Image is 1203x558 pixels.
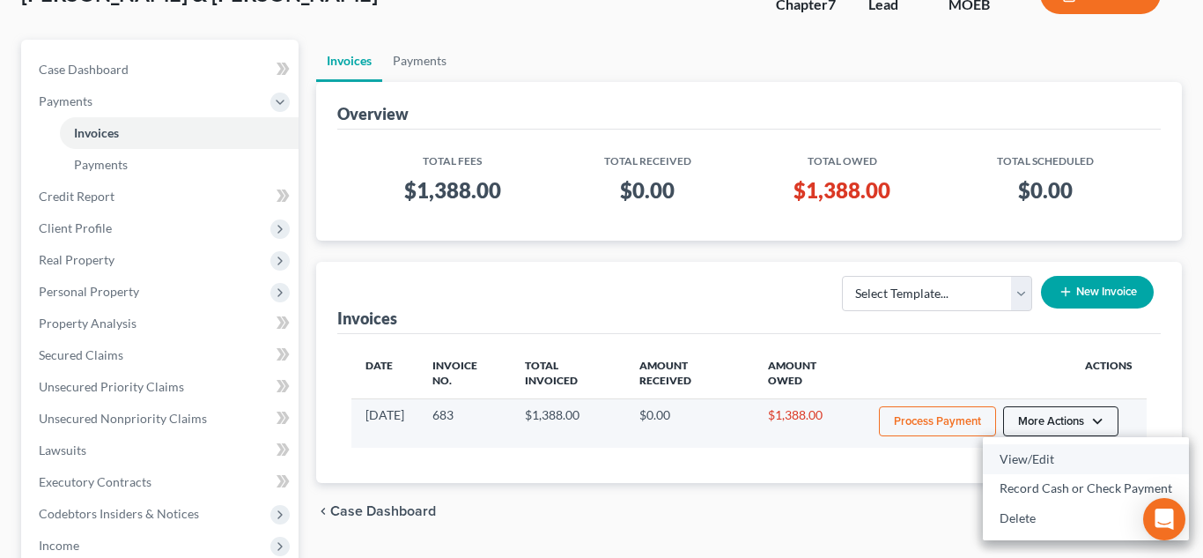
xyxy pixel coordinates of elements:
div: Open Intercom Messenger [1143,498,1185,540]
a: Payments [60,149,299,181]
span: Property Analysis [39,316,137,331]
span: Codebtors Insiders & Notices [39,506,199,521]
th: Total Received [554,144,741,169]
td: 683 [418,398,512,448]
th: Date [351,348,418,399]
span: Executory Contracts [39,474,151,489]
h3: $1,388.00 [365,176,540,205]
a: Unsecured Nonpriority Claims [25,403,299,435]
a: Invoices [316,40,382,82]
span: Secured Claims [39,347,123,362]
span: Income [39,538,79,553]
th: Total Fees [351,144,554,169]
a: Property Analysis [25,308,299,339]
a: Record Cash or Check Payment [983,473,1189,503]
a: Secured Claims [25,339,299,371]
a: Invoices [60,117,299,149]
a: Executory Contracts [25,466,299,498]
th: Total Scheduled [944,144,1147,169]
td: $1,388.00 [754,398,865,448]
h3: $0.00 [568,176,727,205]
button: New Invoice [1041,276,1154,309]
th: Amount Received [625,348,753,399]
td: [DATE] [351,398,418,448]
h3: $1,388.00 [755,176,929,205]
a: Payments [382,40,457,82]
button: chevron_left Case Dashboard [316,504,436,518]
th: Actions [865,348,1147,399]
span: Credit Report [39,189,114,204]
span: Payments [39,93,92,108]
th: Amount Owed [754,348,865,399]
span: Unsecured Priority Claims [39,379,184,394]
span: Payments [74,157,128,172]
span: Unsecured Nonpriority Claims [39,411,207,426]
button: Process Payment [879,406,996,436]
span: Lawsuits [39,443,86,458]
td: $0.00 [625,398,753,448]
th: Total Invoiced [511,348,625,399]
th: Invoice No. [418,348,512,399]
th: Total Owed [741,144,943,169]
span: Invoices [74,125,119,140]
span: Client Profile [39,220,112,235]
a: Credit Report [25,181,299,212]
td: $1,388.00 [511,398,625,448]
span: Personal Property [39,284,139,299]
div: More Actions [983,437,1189,540]
a: Delete [983,503,1189,533]
a: Case Dashboard [25,54,299,86]
span: Real Property [39,252,114,267]
span: Case Dashboard [39,62,129,77]
button: More Actions [1003,406,1118,436]
span: Case Dashboard [330,504,436,518]
a: Lawsuits [25,435,299,466]
h3: $0.00 [958,176,1133,205]
i: chevron_left [316,504,330,518]
a: View/Edit [983,444,1189,474]
div: Overview [337,103,409,124]
a: Unsecured Priority Claims [25,371,299,403]
div: Invoices [337,308,397,329]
